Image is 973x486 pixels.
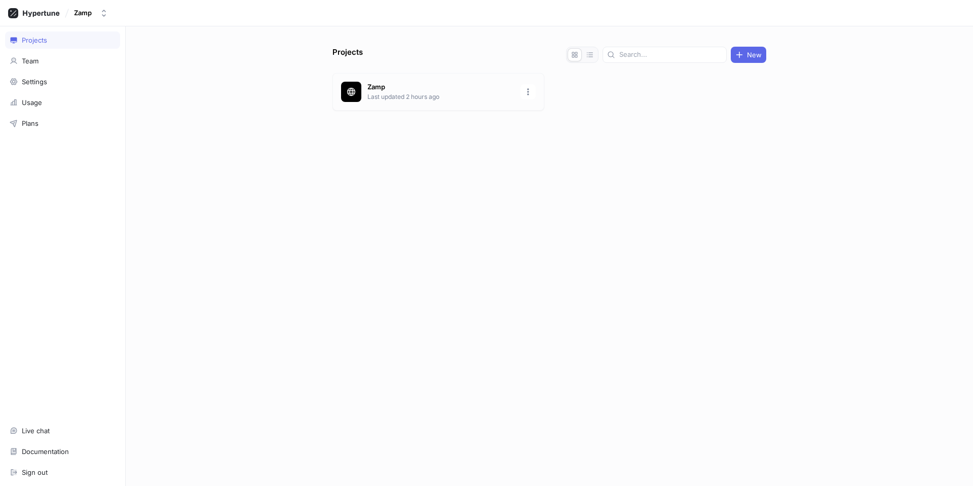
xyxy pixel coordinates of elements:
[22,119,39,127] div: Plans
[74,9,92,17] div: Zamp
[5,115,120,132] a: Plans
[70,5,112,21] button: Zamp
[5,73,120,90] a: Settings
[619,50,722,60] input: Search...
[367,82,514,92] p: Zamp
[367,92,514,101] p: Last updated 2 hours ago
[5,94,120,111] a: Usage
[747,52,762,58] span: New
[22,447,69,456] div: Documentation
[5,31,120,49] a: Projects
[22,427,50,435] div: Live chat
[22,57,39,65] div: Team
[5,443,120,460] a: Documentation
[731,47,766,63] button: New
[332,47,363,63] p: Projects
[22,468,48,476] div: Sign out
[22,98,42,107] div: Usage
[5,52,120,70] a: Team
[22,78,47,86] div: Settings
[22,36,47,44] div: Projects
